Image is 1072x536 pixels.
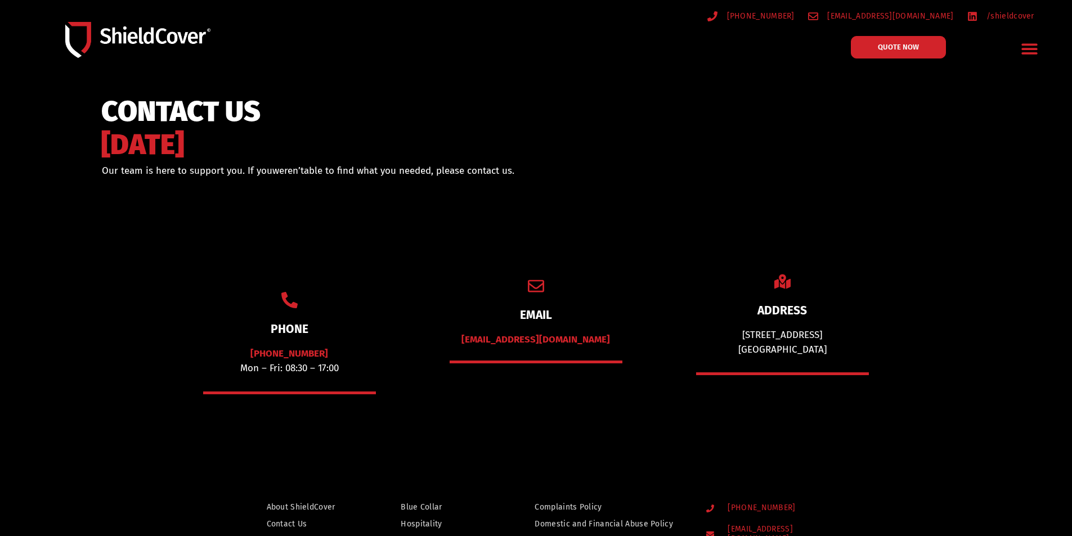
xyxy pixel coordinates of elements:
a: QUOTE NOW [851,36,946,58]
span: /shieldcover [984,9,1034,23]
div: [STREET_ADDRESS] [GEOGRAPHIC_DATA] [696,328,869,357]
span: Blue Collar [401,500,442,514]
a: [PHONE_NUMBER] [706,503,844,513]
span: About ShieldCover [267,500,335,514]
a: /shieldcover [967,9,1034,23]
p: Mon – Fri: 08:30 – 17:00 [203,346,376,375]
span: Complaints Policy [535,500,602,514]
span: weren’t [272,165,304,177]
a: [EMAIL_ADDRESS][DOMAIN_NAME] [808,9,954,23]
a: [PHONE_NUMBER] [707,9,795,23]
a: ADDRESS [757,303,807,318]
span: [PHONE_NUMBER] [725,503,795,513]
div: Menu Toggle [1017,35,1043,62]
a: Contact Us [267,517,353,531]
span: Domestic and Financial Abuse Policy [535,517,673,531]
a: [PHONE_NUMBER] [250,348,328,359]
a: Complaints Policy [535,500,684,514]
span: Hospitality [401,517,442,531]
span: [PHONE_NUMBER] [724,9,795,23]
span: [EMAIL_ADDRESS][DOMAIN_NAME] [824,9,953,23]
span: QUOTE NOW [878,43,919,51]
a: [EMAIL_ADDRESS][DOMAIN_NAME] [461,334,610,345]
span: Our team is here to support you. If you [102,165,272,177]
a: EMAIL [520,308,552,322]
img: Shield-Cover-Underwriting-Australia-logo-full [65,22,210,57]
a: Blue Collar [401,500,486,514]
a: Domestic and Financial Abuse Policy [535,517,684,531]
a: Hospitality [401,517,486,531]
a: About ShieldCover [267,500,353,514]
span: Contact Us [267,517,307,531]
span: able to find what you needed, please contact us. [304,165,514,177]
a: PHONE [271,322,308,336]
span: CONTACT US [101,100,261,123]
